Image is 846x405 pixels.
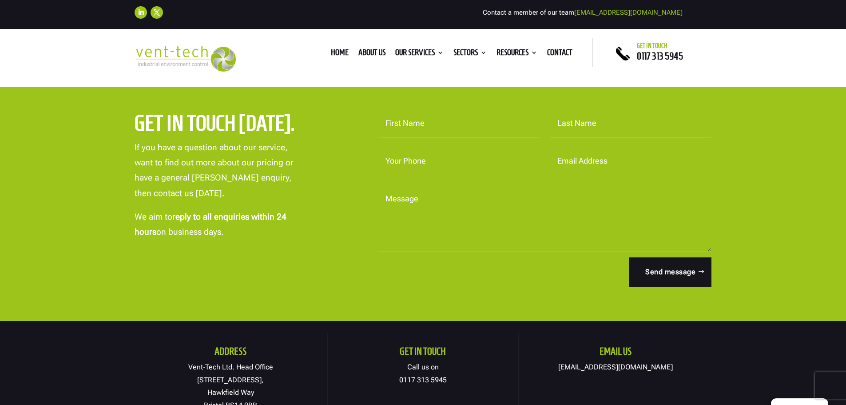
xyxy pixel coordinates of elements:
h2: Get in touch [327,346,519,361]
a: Contact [547,49,572,59]
input: Your Phone [378,148,540,175]
h2: Email us [519,346,711,361]
a: Home [331,49,349,59]
a: 0117 313 5945 [399,376,447,384]
a: Follow on X [151,6,163,19]
a: Sectors [453,49,487,59]
a: Our Services [395,49,444,59]
a: [EMAIL_ADDRESS][DOMAIN_NAME] [574,8,683,16]
h2: Address [135,346,327,361]
span: If you have a question about our service, want to find out more about our pricing or have a gener... [135,142,294,198]
input: First Name [378,110,540,137]
button: Send message [629,257,711,287]
img: 2023-09-27T08_35_16.549ZVENT-TECH---Clear-background [135,46,236,72]
a: [EMAIL_ADDRESS][DOMAIN_NAME] [558,363,673,371]
a: 0117 313 5945 [637,51,683,61]
h2: Get in touch [DATE]. [135,110,320,141]
a: Follow on LinkedIn [135,6,147,19]
p: Call us on [327,361,519,387]
span: We aim to [135,212,172,222]
a: Resources [496,49,537,59]
span: Get in touch [637,42,667,49]
input: Email Address [550,148,712,175]
a: About us [358,49,385,59]
input: Last Name [550,110,712,137]
strong: reply to all enquiries within 24 hours [135,212,286,237]
span: Contact a member of our team [483,8,683,16]
span: on business days. [156,227,223,237]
